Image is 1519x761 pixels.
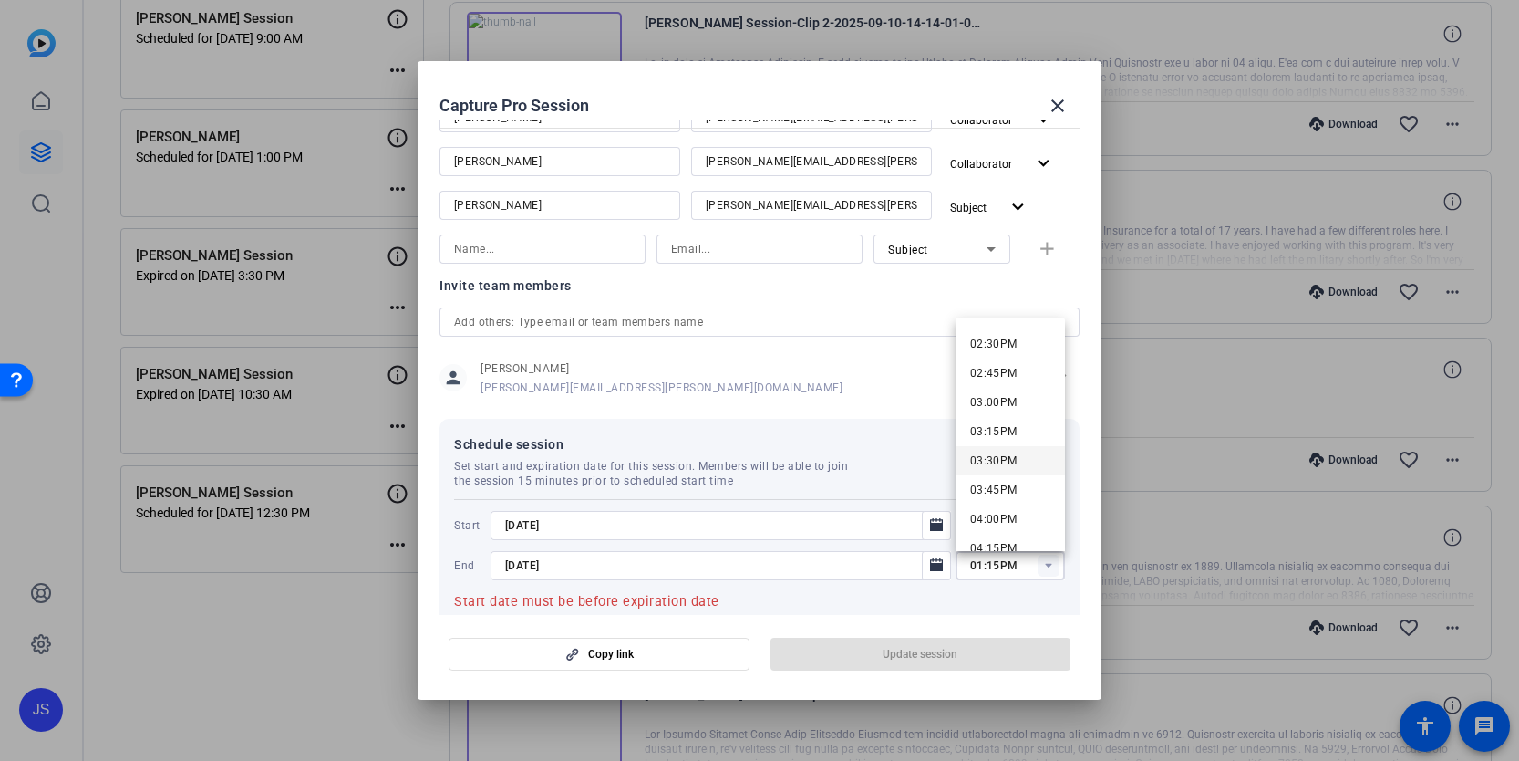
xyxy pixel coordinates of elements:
[970,542,1018,555] span: 04:15PM
[439,84,1080,128] div: Capture Pro Session
[922,551,951,580] button: Open calendar
[970,396,1018,409] span: 03:00PM
[505,555,918,577] input: Choose expiration date
[454,459,865,488] span: Set start and expiration date for this session. Members will be able to join the session 15 minut...
[970,425,1018,438] span: 03:15PM
[454,238,631,260] input: Name...
[970,338,1018,350] span: 02:30PM
[950,158,1012,171] span: Collaborator
[454,151,666,172] input: Name...
[454,558,486,573] span: End
[970,555,1065,577] input: Time
[671,238,848,260] input: Email...
[706,151,917,172] input: Email...
[888,244,928,256] span: Subject
[1032,152,1055,175] mat-icon: expand_more
[922,511,951,540] button: Open calendar
[439,275,1080,297] div: Invite team members
[454,311,1065,333] input: Add others: Type email or team members name
[706,194,917,216] input: Email...
[454,518,486,533] span: Start
[505,515,918,537] input: Choose start date
[970,454,1018,467] span: 03:30PM
[480,361,842,376] span: [PERSON_NAME]
[943,147,1062,180] button: Collaborator
[970,367,1018,380] span: 02:45PM
[449,638,749,671] button: Copy link
[454,591,1065,613] mat-error: Start date must be before expiration date
[950,114,1012,127] span: Collaborator
[943,191,1037,224] button: Subject
[480,380,842,395] span: [PERSON_NAME][EMAIL_ADDRESS][PERSON_NAME][DOMAIN_NAME]
[454,194,666,216] input: Name...
[454,433,1003,455] span: Schedule session
[970,513,1018,526] span: 04:00PM
[439,364,467,391] mat-icon: person
[970,484,1018,496] span: 03:45PM
[1007,196,1029,219] mat-icon: expand_more
[1047,95,1069,117] mat-icon: close
[950,202,987,214] span: Subject
[588,647,634,662] span: Copy link
[943,103,1062,136] button: Collaborator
